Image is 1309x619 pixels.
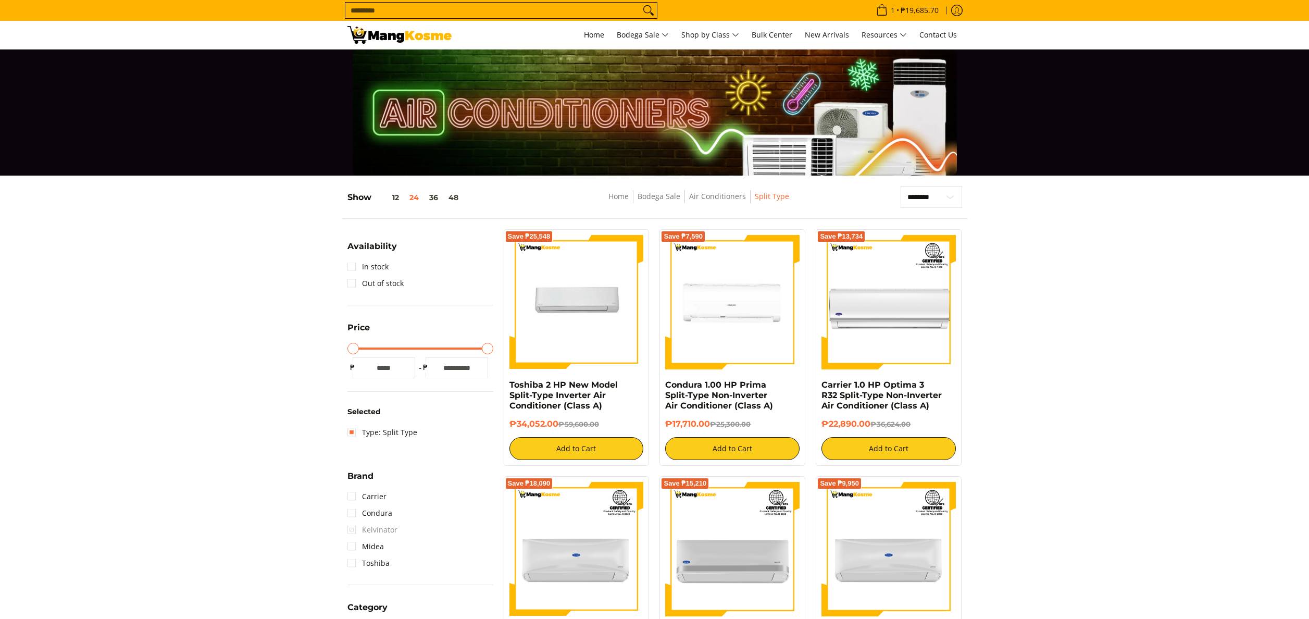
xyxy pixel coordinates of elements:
[755,190,789,203] span: Split Type
[462,21,962,49] nav: Main Menu
[746,21,797,49] a: Bulk Center
[347,242,397,251] span: Availability
[800,21,854,49] a: New Arrivals
[509,235,644,369] img: Toshiba 2 HP New Model Split-Type Inverter Air Conditioner (Class A)
[664,480,706,487] span: Save ₱15,210
[347,424,417,441] a: Type: Split Type
[347,362,358,373] span: ₱
[347,472,373,480] span: Brand
[347,555,390,572] a: Toshiba
[347,275,404,292] a: Out of stock
[347,258,389,275] a: In stock
[821,437,956,460] button: Add to Cart
[347,488,387,505] a: Carrier
[608,191,629,201] a: Home
[919,30,957,40] span: Contact Us
[665,482,800,616] img: Carrier 1.50 HP XPower Gold 3 Split-Type Inverter Air Conditioner (Class A)
[371,193,404,202] button: 12
[420,362,431,373] span: ₱
[584,30,604,40] span: Home
[821,380,942,411] a: Carrier 1.0 HP Optima 3 R32 Split-Type Non-Inverter Air Conditioner (Class A)
[710,420,751,428] del: ₱25,300.00
[347,522,397,538] span: Kelvinator
[579,21,609,49] a: Home
[870,420,911,428] del: ₱36,624.00
[508,480,551,487] span: Save ₱18,090
[347,407,493,417] h6: Selected
[509,419,644,429] h6: ₱34,052.00
[640,3,657,18] button: Search
[509,437,644,460] button: Add to Cart
[617,29,669,42] span: Bodega Sale
[347,505,392,522] a: Condura
[509,482,644,616] img: Carrier 2.00 HP Crystal 2 Split-Type Air Inverter Conditioner (Class A)
[856,21,912,49] a: Resources
[347,192,464,203] h5: Show
[820,233,863,240] span: Save ₱13,734
[665,419,800,429] h6: ₱17,710.00
[443,193,464,202] button: 48
[347,603,388,612] span: Category
[899,7,940,14] span: ₱19,685.70
[664,233,703,240] span: Save ₱7,590
[558,420,599,428] del: ₱59,600.00
[689,191,746,201] a: Air Conditioners
[821,419,956,429] h6: ₱22,890.00
[820,480,859,487] span: Save ₱9,950
[347,472,373,488] summary: Open
[347,538,384,555] a: Midea
[676,21,744,49] a: Shop by Class
[681,29,739,42] span: Shop by Class
[404,193,424,202] button: 24
[821,482,956,616] img: Carrier 1.00 HP Crystal Split-Type Inverter Air Conditioner (Class A)
[862,29,907,42] span: Resources
[638,191,680,201] a: Bodega Sale
[665,235,800,369] img: Condura 1.00 HP Prima Split-Type Non-Inverter Air Conditioner (Class A)
[665,437,800,460] button: Add to Cart
[889,7,896,14] span: 1
[914,21,962,49] a: Contact Us
[347,324,370,332] span: Price
[509,380,618,411] a: Toshiba 2 HP New Model Split-Type Inverter Air Conditioner (Class A)
[424,193,443,202] button: 36
[873,5,942,16] span: •
[347,26,452,44] img: Bodega Sale Aircon l Mang Kosme: Home Appliances Warehouse Sale Split Type
[805,30,849,40] span: New Arrivals
[752,30,792,40] span: Bulk Center
[612,21,674,49] a: Bodega Sale
[347,324,370,340] summary: Open
[508,233,551,240] span: Save ₱25,548
[347,242,397,258] summary: Open
[665,380,773,411] a: Condura 1.00 HP Prima Split-Type Non-Inverter Air Conditioner (Class A)
[535,190,862,214] nav: Breadcrumbs
[821,235,956,369] img: Carrier 1.0 HP Optima 3 R32 Split-Type Non-Inverter Air Conditioner (Class A)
